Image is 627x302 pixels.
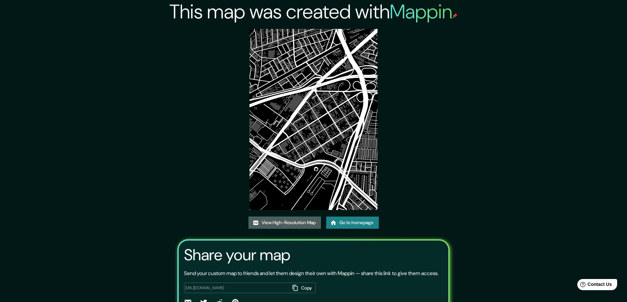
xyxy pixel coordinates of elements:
[452,13,457,18] img: mappin-pin
[248,217,321,229] a: View High-Resolution Map
[290,283,316,293] button: Copy
[184,269,438,277] p: Send your custom map to friends and let them design their own with Mappin — share this link to gi...
[184,246,290,264] h3: Share your map
[326,217,379,229] a: Go to homepage
[249,29,378,210] img: created-map
[568,276,620,295] iframe: Help widget launcher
